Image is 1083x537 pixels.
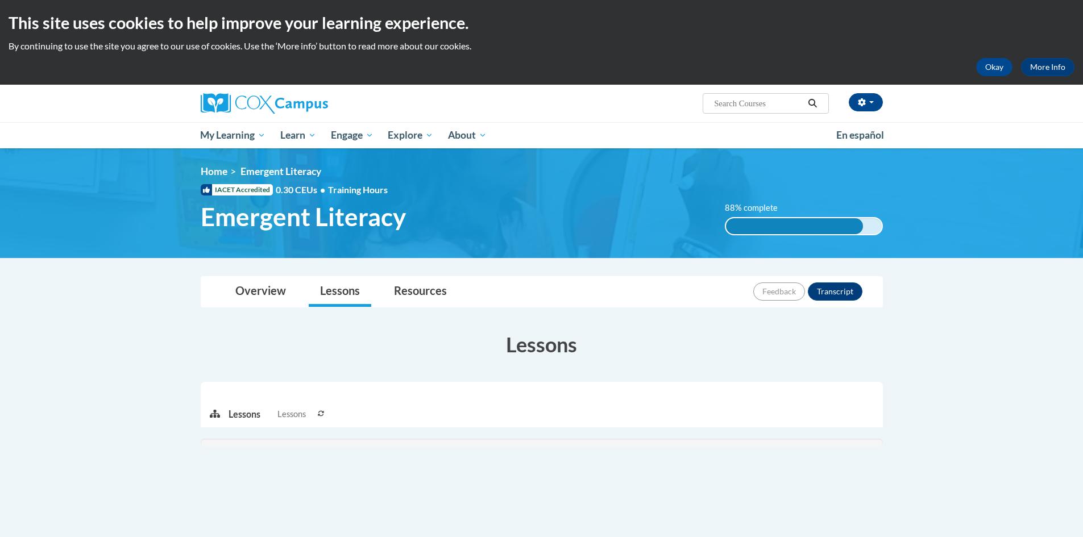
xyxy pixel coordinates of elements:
[193,122,273,148] a: My Learning
[383,277,458,307] a: Resources
[201,330,883,359] h3: Lessons
[976,58,1013,76] button: Okay
[224,277,297,307] a: Overview
[380,122,441,148] a: Explore
[448,128,487,142] span: About
[201,202,406,232] span: Emergent Literacy
[804,97,821,110] button: Search
[388,128,433,142] span: Explore
[836,129,884,141] span: En español
[829,123,891,147] a: En español
[1021,58,1074,76] a: More Info
[240,165,321,177] span: Emergent Literacy
[184,122,900,148] div: Main menu
[323,122,381,148] a: Engage
[713,97,804,110] input: Search Courses
[9,11,1074,34] h2: This site uses cookies to help improve your learning experience.
[201,184,273,195] span: IACET Accredited
[280,128,316,142] span: Learn
[277,408,306,421] span: Lessons
[726,218,863,234] div: 88% complete
[849,93,883,111] button: Account Settings
[753,282,805,301] button: Feedback
[273,122,323,148] a: Learn
[808,282,862,301] button: Transcript
[201,93,328,114] img: Cox Campus
[200,128,265,142] span: My Learning
[320,184,325,195] span: •
[441,122,494,148] a: About
[9,40,1074,52] p: By continuing to use the site you agree to our use of cookies. Use the ‘More info’ button to read...
[725,202,790,214] label: 88% complete
[229,408,260,421] p: Lessons
[328,184,388,195] span: Training Hours
[276,184,328,196] span: 0.30 CEUs
[201,165,227,177] a: Home
[331,128,374,142] span: Engage
[309,277,371,307] a: Lessons
[201,93,417,114] a: Cox Campus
